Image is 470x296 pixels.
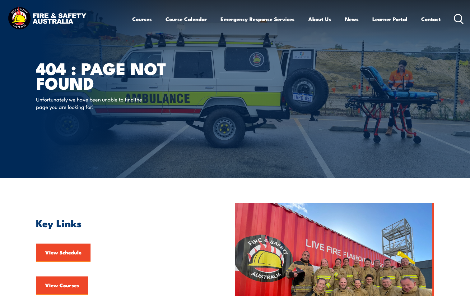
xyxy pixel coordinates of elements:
[36,218,207,227] h2: Key Links
[36,244,91,262] a: View Schedule
[221,11,295,27] a: Emergency Response Services
[372,11,407,27] a: Learner Portal
[36,61,190,90] h1: 404 : Page Not Found
[36,276,88,295] a: View Courses
[36,96,150,110] p: Unfortunately we have been unable to find the page you are looking for!
[421,11,441,27] a: Contact
[345,11,359,27] a: News
[165,11,207,27] a: Course Calendar
[132,11,152,27] a: Courses
[308,11,331,27] a: About Us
